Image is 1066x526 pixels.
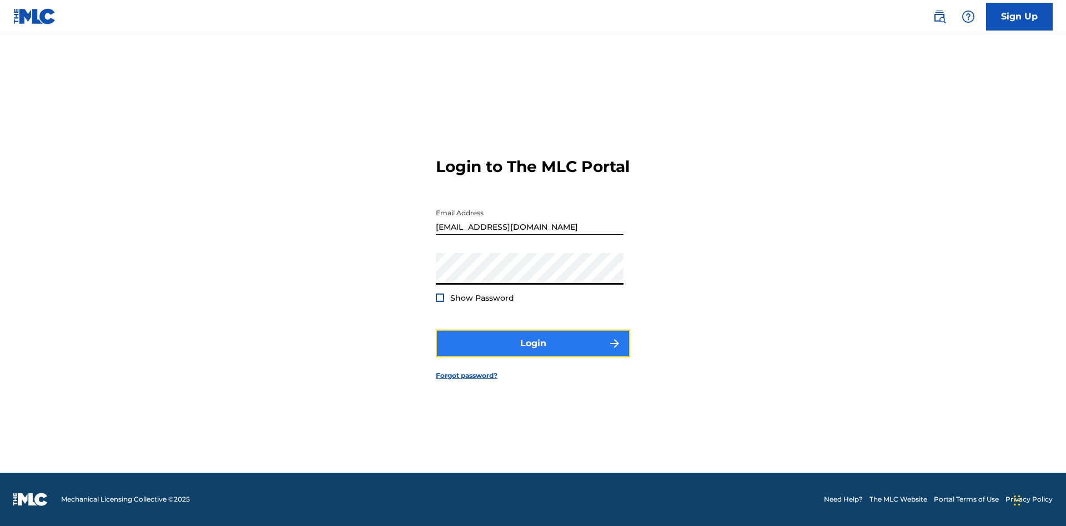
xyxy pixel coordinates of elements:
h3: Login to The MLC Portal [436,157,630,176]
div: Drag [1014,484,1020,517]
a: Public Search [928,6,951,28]
a: Sign Up [986,3,1053,31]
div: Help [957,6,979,28]
a: The MLC Website [869,494,927,504]
span: Show Password [450,293,514,303]
img: help [962,10,975,23]
a: Portal Terms of Use [934,494,999,504]
iframe: Chat Widget [1010,473,1066,526]
span: Mechanical Licensing Collective © 2025 [61,494,190,504]
a: Need Help? [824,494,863,504]
img: logo [13,493,48,506]
img: search [933,10,946,23]
img: f7272a7cc735f4ea7f67.svg [608,337,621,350]
a: Forgot password? [436,371,497,381]
button: Login [436,330,630,357]
img: MLC Logo [13,8,56,24]
a: Privacy Policy [1005,494,1053,504]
